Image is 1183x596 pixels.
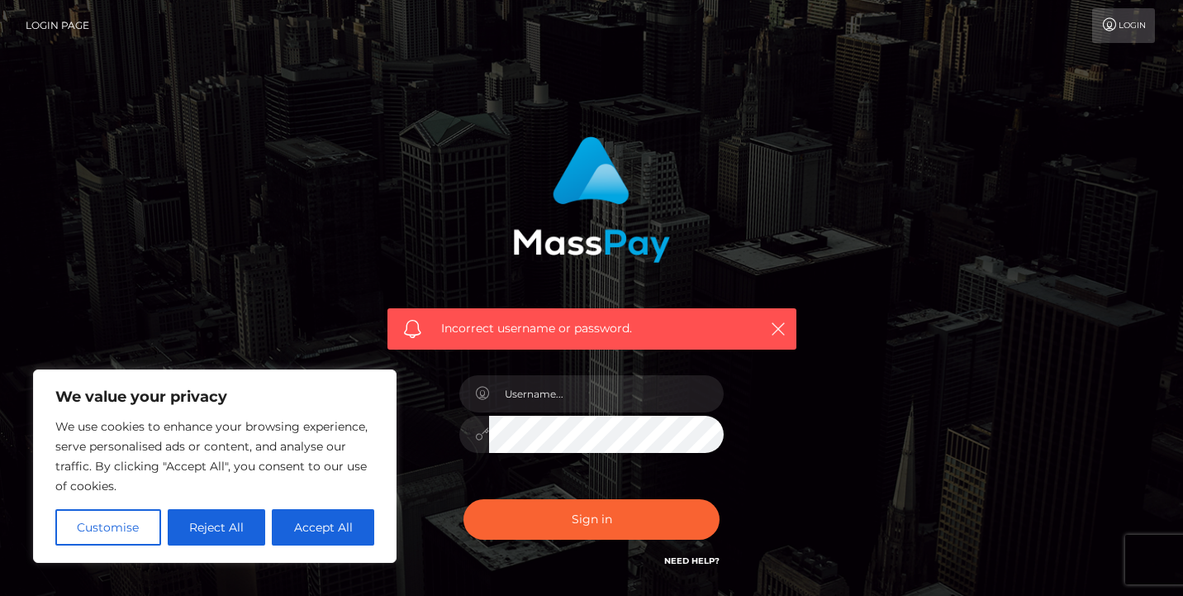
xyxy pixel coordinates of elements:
button: Sign in [463,499,720,540]
div: We value your privacy [33,370,397,563]
img: MassPay Login [513,136,670,263]
button: Accept All [272,509,374,546]
a: Login [1092,8,1155,43]
p: We use cookies to enhance your browsing experience, serve personalised ads or content, and analys... [55,417,374,496]
button: Reject All [168,509,266,546]
button: Customise [55,509,161,546]
span: Incorrect username or password. [441,320,743,337]
a: Need Help? [664,555,720,566]
input: Username... [489,375,724,412]
p: We value your privacy [55,387,374,407]
a: Login Page [26,8,89,43]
